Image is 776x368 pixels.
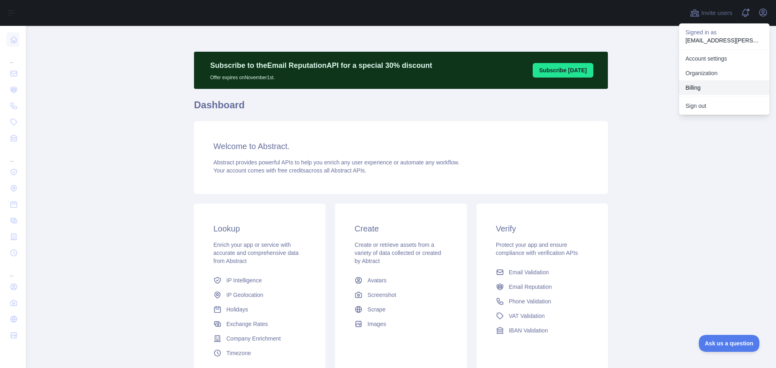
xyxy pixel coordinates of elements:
[226,305,248,313] span: Holidays
[213,141,588,152] h3: Welcome to Abstract.
[6,147,19,163] div: ...
[278,167,306,174] span: free credits
[679,99,770,113] button: Sign out
[210,71,432,81] p: Offer expires on November 1st.
[351,302,450,317] a: Scrape
[367,276,386,284] span: Avatars
[354,242,441,264] span: Create or retrieve assets from a variety of data collected or created by Abtract
[210,288,309,302] a: IP Geolocation
[367,320,386,328] span: Images
[351,317,450,331] a: Images
[354,223,447,234] h3: Create
[226,334,281,343] span: Company Enrichment
[688,6,734,19] button: Invite users
[493,309,592,323] a: VAT Validation
[496,242,578,256] span: Protect your app and ensure compliance with verification APIs
[213,159,460,166] span: Abstract provides powerful APIs to help you enrich any user experience or automate any workflow.
[679,51,770,66] a: Account settings
[493,280,592,294] a: Email Reputation
[685,28,763,36] p: Signed in as
[679,80,770,95] button: Billing
[210,302,309,317] a: Holidays
[509,297,551,305] span: Phone Validation
[699,335,760,352] iframe: Toggle Customer Support
[226,276,262,284] span: IP Intelligence
[351,288,450,302] a: Screenshot
[210,317,309,331] a: Exchange Rates
[509,326,548,334] span: IBAN Validation
[679,66,770,80] a: Organization
[226,291,264,299] span: IP Geolocation
[509,268,549,276] span: Email Validation
[493,265,592,280] a: Email Validation
[533,63,593,78] button: Subscribe [DATE]
[210,60,432,71] p: Subscribe to the Email Reputation API for a special 30 % discount
[194,99,608,118] h1: Dashboard
[367,305,385,313] span: Scrape
[210,273,309,288] a: IP Intelligence
[496,223,588,234] h3: Verify
[701,8,732,18] span: Invite users
[367,291,396,299] span: Screenshot
[6,262,19,278] div: ...
[210,346,309,360] a: Timezone
[685,36,763,44] p: [EMAIL_ADDRESS][PERSON_NAME][DOMAIN_NAME]
[213,223,306,234] h3: Lookup
[509,312,545,320] span: VAT Validation
[226,349,251,357] span: Timezone
[493,323,592,338] a: IBAN Validation
[6,48,19,65] div: ...
[351,273,450,288] a: Avatars
[226,320,268,328] span: Exchange Rates
[509,283,552,291] span: Email Reputation
[213,167,366,174] span: Your account comes with across all Abstract APIs.
[210,331,309,346] a: Company Enrichment
[493,294,592,309] a: Phone Validation
[213,242,299,264] span: Enrich your app or service with accurate and comprehensive data from Abstract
